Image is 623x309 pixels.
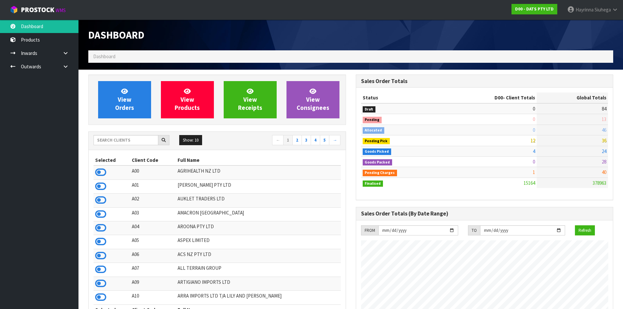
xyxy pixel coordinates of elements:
[176,291,341,304] td: ARRA IMPORTS LTD T/A LILY AND [PERSON_NAME]
[533,106,535,112] span: 0
[161,81,214,118] a: ViewProducts
[363,180,383,187] span: Finalised
[175,87,200,112] span: View Products
[329,135,340,146] a: →
[130,235,176,249] td: A05
[363,159,392,166] span: Goods Packed
[311,135,320,146] a: 4
[361,78,608,84] h3: Sales Order Totals
[176,249,341,263] td: ACS NZ PTY LTD
[130,291,176,304] td: A10
[130,155,176,165] th: Client Code
[238,87,262,112] span: View Receipts
[98,81,151,118] a: ViewOrders
[176,263,341,277] td: ALL TERRAIN GROUP
[272,135,284,146] a: ←
[21,6,54,14] span: ProStock
[361,211,608,217] h3: Sales Order Totals (By Date Range)
[602,137,606,144] span: 36
[176,277,341,290] td: ARTIGIANO IMPORTS LTD
[179,135,202,146] button: Show: 10
[176,235,341,249] td: ASPEX LIMITED
[602,116,606,122] span: 13
[176,194,341,207] td: AUKLET TRADERS LTD
[130,263,176,277] td: A07
[10,6,18,14] img: cube-alt.png
[176,221,341,235] td: AROONA PTY LTD
[575,225,595,236] button: Refresh
[286,81,339,118] a: ViewConsignees
[363,117,382,123] span: Pending
[602,106,606,112] span: 84
[115,87,134,112] span: View Orders
[224,81,277,118] a: ViewReceipts
[515,6,554,12] strong: D00 - DATS PTY LTD
[94,155,130,165] th: Selected
[222,135,341,146] nav: Page navigation
[533,159,535,165] span: 0
[530,137,535,144] span: 12
[363,148,391,155] span: Goods Picked
[468,225,480,236] div: TO
[302,135,311,146] a: 3
[130,277,176,290] td: A09
[94,135,158,145] input: Search clients
[602,148,606,154] span: 24
[524,180,535,186] span: 15164
[297,87,329,112] span: View Consignees
[176,165,341,180] td: AGRIHEALTH NZ LTD
[593,180,606,186] span: 378963
[361,93,442,103] th: Status
[56,7,66,13] small: WMS
[537,93,608,103] th: Global Totals
[602,159,606,165] span: 28
[576,7,594,13] span: Hayrinna
[442,93,537,103] th: - Client Totals
[363,106,376,113] span: Draft
[130,165,176,180] td: A00
[320,135,329,146] a: 5
[130,180,176,193] td: A01
[130,194,176,207] td: A02
[176,207,341,221] td: AMACRON [GEOGRAPHIC_DATA]
[93,53,115,60] span: Dashboard
[88,28,144,42] span: Dashboard
[176,155,341,165] th: Full Name
[511,4,557,14] a: D00 - DATS PTY LTD
[533,116,535,122] span: 0
[361,225,378,236] div: FROM
[363,170,397,176] span: Pending Charges
[602,169,606,175] span: 40
[533,169,535,175] span: 1
[533,148,535,154] span: 4
[602,127,606,133] span: 46
[533,127,535,133] span: 0
[283,135,293,146] a: 1
[130,221,176,235] td: A04
[494,94,503,101] span: D00
[292,135,302,146] a: 2
[130,249,176,263] td: A06
[595,7,611,13] span: Siuhega
[363,138,390,145] span: Pending Pick
[130,207,176,221] td: A03
[363,127,385,134] span: Allocated
[176,180,341,193] td: [PERSON_NAME] PTY LTD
